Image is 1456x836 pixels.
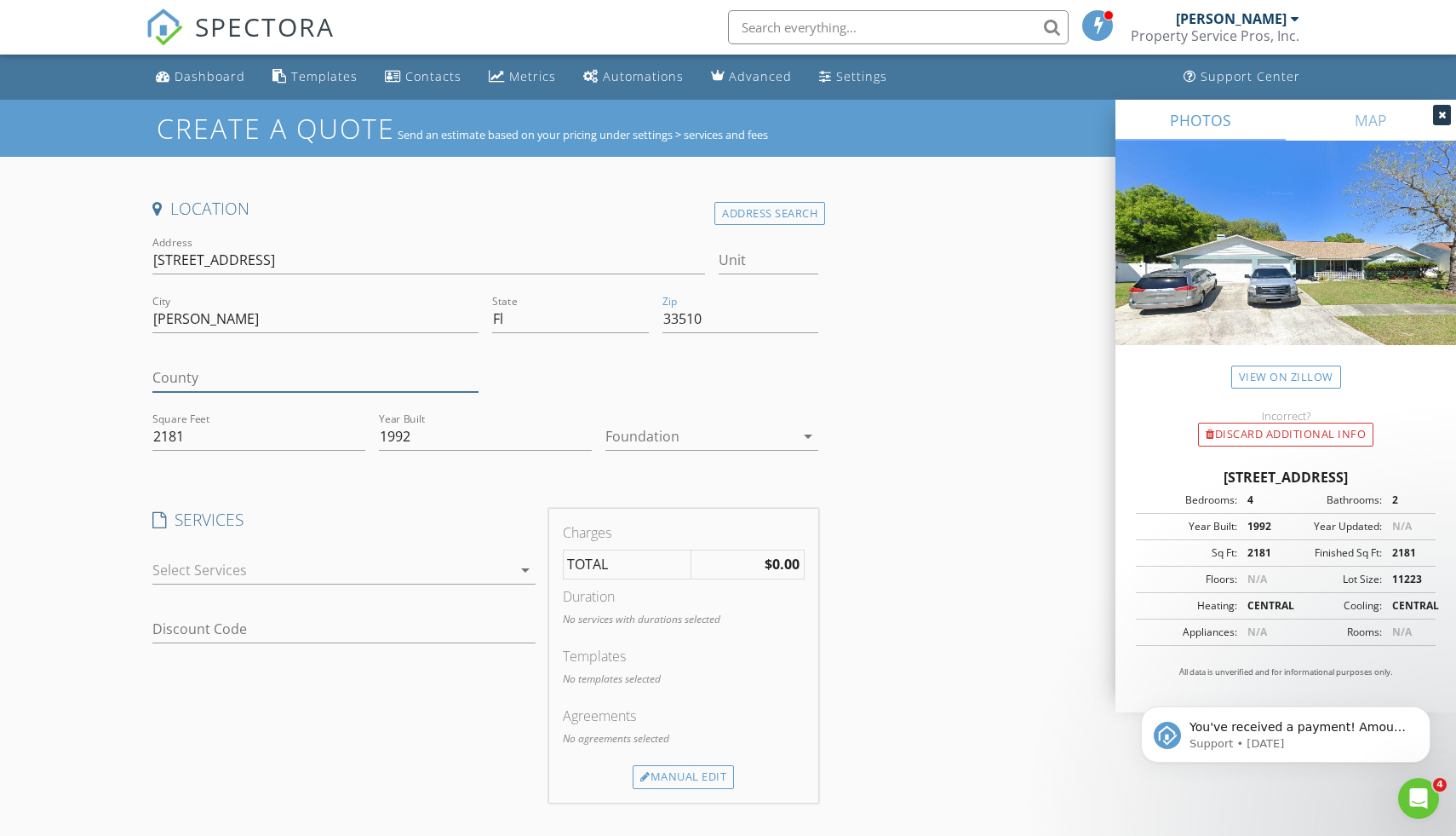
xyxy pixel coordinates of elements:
div: Charges [563,522,805,543]
i: arrow_drop_down [515,560,536,580]
span: N/A [1247,572,1267,586]
div: [STREET_ADDRESS] [1136,467,1436,487]
div: Manual Edit [633,765,734,789]
div: Bathrooms: [1286,493,1382,508]
a: View on Zillow [1231,366,1341,389]
a: Support Center [1177,61,1307,93]
a: PHOTOS [1115,100,1286,141]
div: Incorrect? [1115,409,1456,423]
div: Automations [603,68,684,84]
div: CENTRAL [1237,598,1286,614]
p: No agreements selected [563,731,805,747]
a: Contacts [378,61,468,93]
a: SPECTORA [146,23,335,59]
div: Metrics [509,68,556,84]
div: Duration [563,586,805,607]
div: Property Service Pros, Inc. [1131,27,1299,44]
div: Bedrooms: [1141,493,1237,508]
i: arrow_drop_down [798,426,818,447]
div: Finished Sq Ft: [1286,545,1382,561]
div: Dashboard [175,68,245,84]
p: No services with durations selected [563,612,805,627]
div: Heating: [1141,598,1237,614]
div: Rooms: [1286,625,1382,640]
h4: Location [152,198,818,220]
div: Cooling: [1286,598,1382,614]
input: Search everything... [728,10,1069,44]
div: Year Updated: [1286,519,1382,534]
h1: Create a Quote [157,110,395,147]
a: Settings [812,61,894,93]
div: Advanced [729,68,792,84]
div: Agreements [563,706,805,726]
div: Discard Additional info [1198,423,1373,447]
div: 2181 [1382,545,1430,561]
div: Contacts [405,68,461,84]
span: SPECTORA [195,9,335,44]
iframe: Intercom notifications message [1115,671,1456,790]
a: Metrics [482,61,563,93]
div: Templates [563,646,805,666]
div: 4 [1237,493,1286,508]
div: Address Search [714,202,825,225]
iframe: Intercom live chat [1398,778,1439,819]
div: Support Center [1201,68,1300,84]
strong: $0.00 [765,555,800,574]
div: CENTRAL [1382,598,1430,614]
div: 11223 [1382,572,1430,587]
td: TOTAL [563,550,691,579]
div: Settings [836,68,887,84]
span: N/A [1392,625,1412,639]
p: All data is unverified and for informational purposes only. [1136,666,1436,678]
img: streetview [1115,141,1456,386]
div: Floors: [1141,572,1237,587]
span: Send an estimate based on your pricing under settings > services and fees [398,127,768,142]
a: MAP [1286,100,1456,141]
a: Automations (Basic) [576,61,691,93]
div: [PERSON_NAME] [1176,10,1287,27]
span: 4 [1433,778,1447,792]
div: Templates [291,68,358,84]
p: No templates selected [563,672,805,687]
a: Dashboard [149,61,252,93]
div: Lot Size: [1286,572,1382,587]
div: Sq Ft: [1141,545,1237,561]
img: The Best Home Inspection Software - Spectora [146,9,183,46]
div: 2181 [1237,545,1286,561]
input: Discount Code [152,615,536,643]
span: N/A [1392,519,1412,533]
div: Appliances: [1141,625,1237,640]
a: Advanced [704,61,799,93]
div: Year Built: [1141,519,1237,534]
span: N/A [1247,625,1267,639]
a: Templates [266,61,364,93]
div: 1992 [1237,519,1286,534]
div: 2 [1382,493,1430,508]
h4: SERVICES [152,509,536,531]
